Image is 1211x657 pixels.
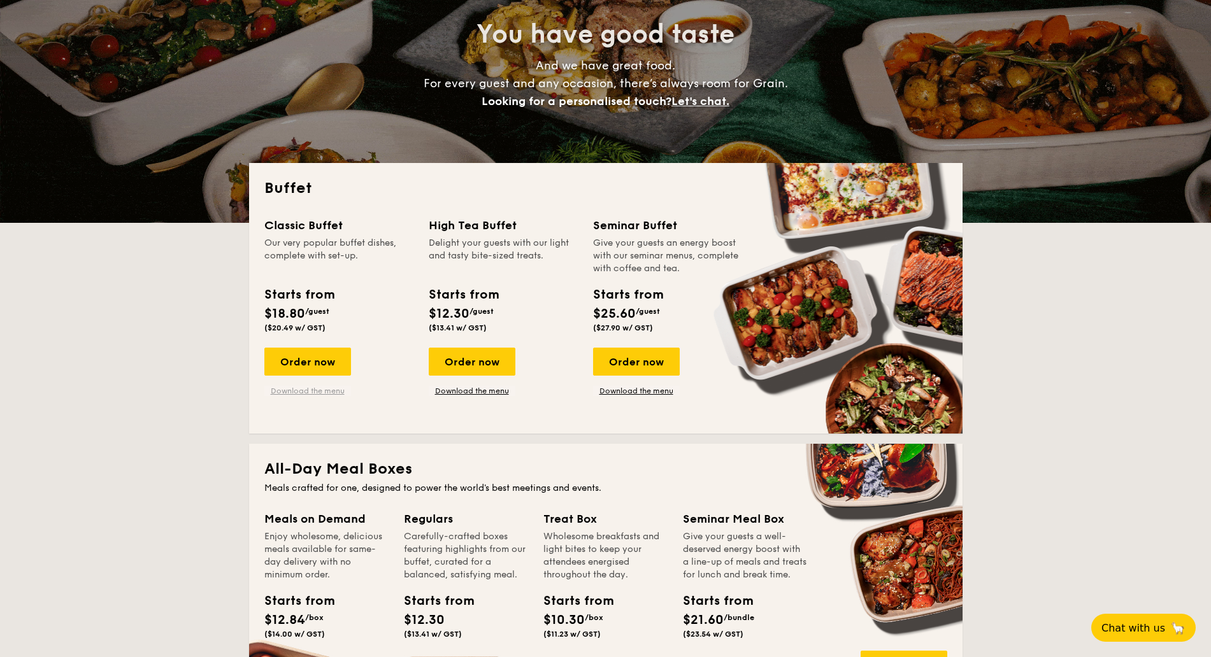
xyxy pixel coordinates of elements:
[264,459,947,479] h2: All-Day Meal Boxes
[305,307,329,316] span: /guest
[404,591,461,611] div: Starts from
[264,237,413,275] div: Our very popular buffet dishes, complete with set-up.
[671,94,729,108] span: Let's chat.
[264,178,947,199] h2: Buffet
[264,482,947,495] div: Meals crafted for one, designed to power the world's best meetings and events.
[429,348,515,376] div: Order now
[543,612,585,628] span: $10.30
[404,510,528,528] div: Regulars
[429,216,578,234] div: High Tea Buffet
[683,530,807,581] div: Give your guests a well-deserved energy boost with a line-up of meals and treats for lunch and br...
[1091,614,1196,642] button: Chat with us🦙
[429,237,578,275] div: Delight your guests with our light and tasty bite-sized treats.
[543,591,601,611] div: Starts from
[593,306,636,321] span: $25.60
[404,530,528,581] div: Carefully-crafted boxes featuring highlights from our buffet, curated for a balanced, satisfying ...
[404,630,462,639] span: ($13.41 w/ GST)
[429,386,515,396] a: Download the menu
[593,216,742,234] div: Seminar Buffet
[636,307,660,316] span: /guest
[482,94,671,108] span: Looking for a personalised touch?
[429,306,469,321] span: $12.30
[264,630,325,639] span: ($14.00 w/ GST)
[404,612,445,628] span: $12.30
[593,348,680,376] div: Order now
[429,323,487,332] span: ($13.41 w/ GST)
[264,306,305,321] span: $18.80
[264,510,389,528] div: Meals on Demand
[593,237,742,275] div: Give your guests an energy boost with our seminar menus, complete with coffee and tea.
[593,386,680,396] a: Download the menu
[593,285,663,304] div: Starts from
[424,59,788,108] span: And we have great food. For every guest and any occasion, there’s always room for Grain.
[543,530,668,581] div: Wholesome breakfasts and light bites to keep your attendees energised throughout the day.
[593,323,653,332] span: ($27.90 w/ GST)
[264,348,351,376] div: Order now
[264,216,413,234] div: Classic Buffet
[543,510,668,528] div: Treat Box
[683,630,743,639] span: ($23.54 w/ GST)
[469,307,494,316] span: /guest
[264,530,389,581] div: Enjoy wholesome, delicious meals available for same-day delivery with no minimum order.
[543,630,601,639] span: ($11.23 w/ GST)
[264,612,305,628] span: $12.84
[724,613,754,622] span: /bundle
[683,612,724,628] span: $21.60
[585,613,603,622] span: /box
[683,510,807,528] div: Seminar Meal Box
[264,386,351,396] a: Download the menu
[683,591,740,611] div: Starts from
[1101,622,1165,634] span: Chat with us
[477,19,734,50] span: You have good taste
[429,285,498,304] div: Starts from
[264,285,334,304] div: Starts from
[1170,621,1186,635] span: 🦙
[264,323,326,332] span: ($20.49 w/ GST)
[305,613,324,622] span: /box
[264,591,322,611] div: Starts from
